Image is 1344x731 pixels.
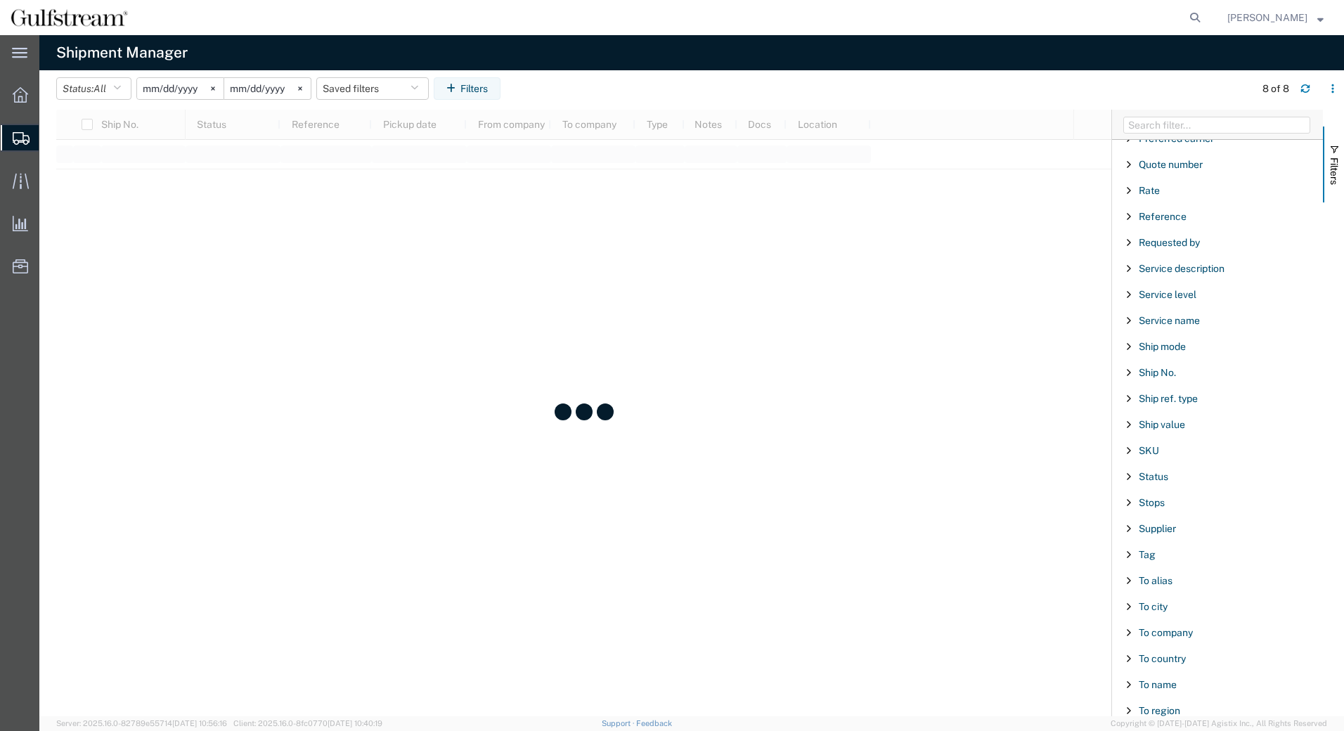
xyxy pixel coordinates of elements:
[1262,82,1289,96] div: 8 of 8
[10,7,129,28] img: logo
[172,719,227,727] span: [DATE] 10:56:16
[636,719,672,727] a: Feedback
[1139,601,1168,612] span: To city
[1139,237,1200,248] span: Requested by
[233,719,382,727] span: Client: 2025.16.0-8fc0770
[1123,117,1310,134] input: Filter Columns Input
[1227,9,1324,26] button: [PERSON_NAME]
[434,77,500,100] button: Filters
[1112,140,1323,716] div: Filter List 66 Filters
[56,35,188,70] h4: Shipment Manager
[1139,445,1159,456] span: SKU
[1139,315,1200,326] span: Service name
[1139,289,1196,300] span: Service level
[1139,679,1177,690] span: To name
[1139,575,1172,586] span: To alias
[602,719,637,727] a: Support
[1139,263,1225,274] span: Service description
[1329,157,1340,185] span: Filters
[224,78,311,99] input: Not set
[1139,549,1156,560] span: Tag
[1139,211,1187,222] span: Reference
[1139,341,1186,352] span: Ship mode
[1111,718,1327,730] span: Copyright © [DATE]-[DATE] Agistix Inc., All Rights Reserved
[1139,497,1165,508] span: Stops
[137,78,224,99] input: Not set
[1139,653,1186,664] span: To country
[56,77,131,100] button: Status:All
[93,83,106,94] span: All
[1139,367,1176,378] span: Ship No.
[1139,419,1185,430] span: Ship value
[1139,705,1180,716] span: To region
[1139,159,1203,170] span: Quote number
[1227,10,1307,25] span: Josh Roberts
[316,77,429,100] button: Saved filters
[1139,523,1176,534] span: Supplier
[1139,393,1198,404] span: Ship ref. type
[56,719,227,727] span: Server: 2025.16.0-82789e55714
[1139,627,1193,638] span: To company
[1139,185,1160,196] span: Rate
[1139,471,1168,482] span: Status
[328,719,382,727] span: [DATE] 10:40:19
